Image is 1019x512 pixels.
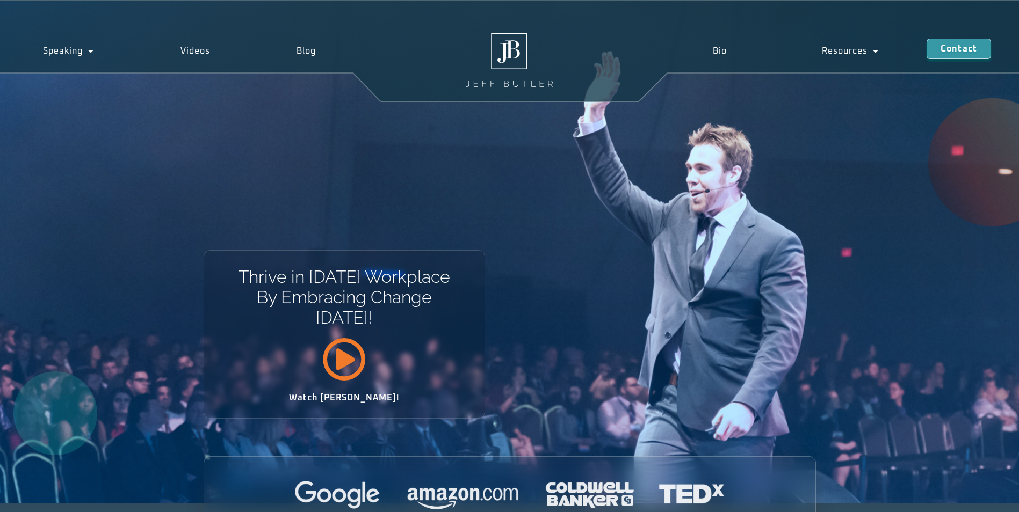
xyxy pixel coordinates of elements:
h2: Watch [PERSON_NAME]! [242,393,447,402]
a: Resources [775,39,927,63]
h1: Thrive in [DATE] Workplace By Embracing Change [DATE]! [237,267,451,328]
a: Blog [254,39,359,63]
a: Contact [927,39,991,59]
a: Bio [665,39,774,63]
nav: Menu [665,39,927,63]
span: Contact [941,45,977,53]
a: Videos [138,39,254,63]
